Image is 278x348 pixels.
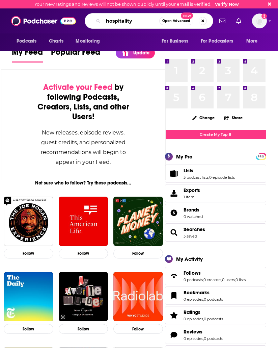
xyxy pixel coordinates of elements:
[184,317,203,321] a: 0 episodes
[59,249,108,258] button: Follow
[159,17,193,25] button: Open AdvancedNew
[12,47,43,61] span: My Feed
[246,36,258,46] span: More
[157,35,197,48] button: open menu
[184,168,235,174] a: Lists
[204,336,223,341] a: 0 podcasts
[43,82,112,92] span: Activate your Feed
[222,277,235,282] a: 0 users
[165,306,266,324] span: Ratings
[217,15,228,27] a: Show notifications dropdown
[184,187,200,193] span: Exports
[261,14,267,19] svg: Email not verified
[224,111,243,124] button: Share
[103,16,159,26] input: Search podcasts, credits, & more...
[235,277,246,282] a: 0 lists
[51,47,100,61] span: Popular Feed
[184,309,200,315] span: Ratings
[17,36,36,46] span: Podcasts
[176,153,193,160] div: My Pro
[165,184,266,202] a: Exports
[233,15,244,27] a: Show notifications dropdown
[165,204,266,222] span: Brands
[176,256,203,262] div: My Activity
[165,326,266,344] span: Reviews
[235,277,235,282] span: ,
[49,36,63,46] span: Charts
[203,277,203,282] span: ,
[113,197,163,246] img: Planet Money
[215,2,239,7] a: Verify Now
[184,175,208,180] a: 3 podcast lists
[181,13,193,19] span: New
[184,168,193,174] span: Lists
[59,324,108,334] button: Follow
[252,14,267,28] img: User Profile
[184,277,203,282] a: 0 podcasts
[203,277,221,282] a: 0 creators
[113,249,163,258] button: Follow
[252,14,267,28] span: Logged in as charlottestone
[184,329,223,335] a: Reviews
[34,2,239,7] div: Your new ratings and reviews will not be shown publicly until your email is verified.
[203,317,204,321] span: ,
[113,324,163,334] button: Follow
[85,13,213,29] div: Search podcasts, credits, & more...
[184,290,223,296] a: Bookmarks
[184,207,199,213] span: Brands
[116,47,155,58] a: Update
[203,297,204,302] span: ,
[165,165,266,183] span: Lists
[252,14,267,28] button: Show profile menu
[167,310,181,320] a: Ratings
[4,324,53,334] button: Follow
[167,208,181,218] a: Brands
[188,114,219,122] button: Change
[113,272,163,321] img: Radiolab
[184,270,246,276] a: Follows
[51,47,100,63] a: Popular Feed
[204,297,223,302] a: 0 podcasts
[184,336,203,341] a: 0 episodes
[167,291,181,300] a: Bookmarks
[4,249,53,258] button: Follow
[165,287,266,305] span: Bookmarks
[45,35,67,48] a: Charts
[184,290,210,296] span: Bookmarks
[184,214,203,219] a: 0 watched
[201,36,233,46] span: For Podcasters
[184,270,201,276] span: Follows
[1,180,165,186] div: Not sure who to follow? Try these podcasts...
[59,197,108,246] img: This American Life
[71,35,108,48] button: open menu
[167,189,181,198] span: Exports
[257,154,265,159] span: PRO
[165,267,266,285] span: Follows
[12,35,45,48] button: open menu
[165,223,266,242] span: Searches
[167,330,181,340] a: Reviews
[184,234,197,239] a: 3 saved
[184,329,202,335] span: Reviews
[4,197,53,246] a: The Joe Rogan Experience
[167,228,181,237] a: Searches
[76,36,100,46] span: Monitoring
[165,130,266,139] a: Create My Top 8
[184,226,205,232] span: Searches
[35,128,131,167] div: New releases, episode reviews, guest credits, and personalized recommendations will begin to appe...
[184,207,203,213] a: Brands
[162,19,190,23] span: Open Advanced
[59,272,108,321] img: My Favorite Murder with Karen Kilgariff and Georgia Hardstark
[11,15,76,27] a: Podchaser - Follow, Share and Rate Podcasts
[184,297,203,302] a: 0 episodes
[204,317,223,321] a: 0 podcasts
[257,153,265,158] a: PRO
[184,195,200,199] span: 1 item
